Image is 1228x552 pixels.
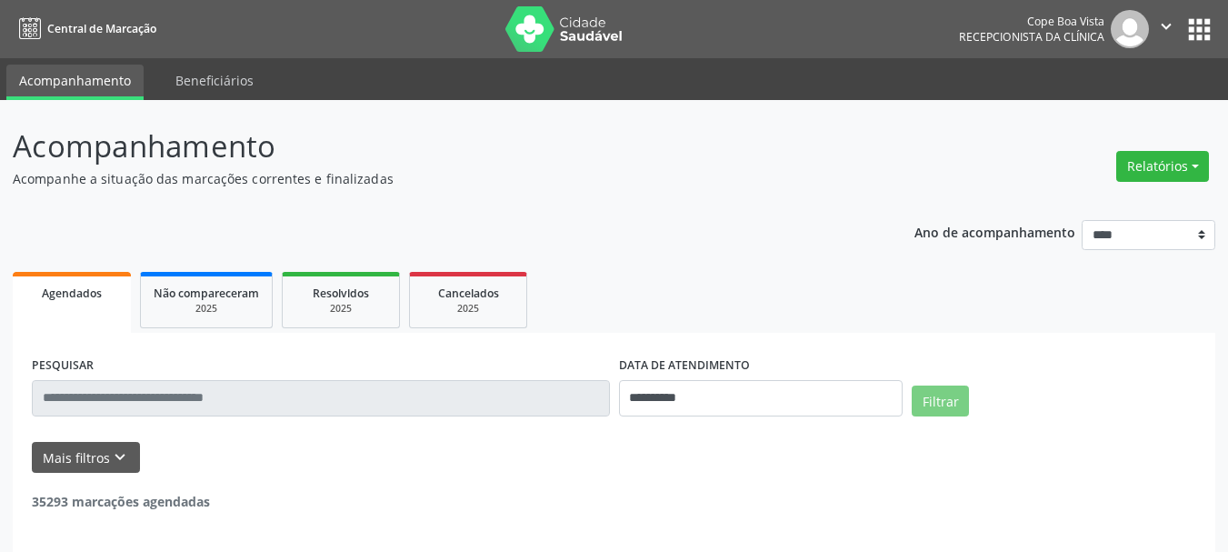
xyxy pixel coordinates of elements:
span: Agendados [42,286,102,301]
p: Acompanhe a situação das marcações correntes e finalizadas [13,169,854,188]
a: Beneficiários [163,65,266,96]
button: Filtrar [912,386,969,417]
button: Relatórios [1116,151,1209,182]
i: keyboard_arrow_down [110,447,130,467]
label: PESQUISAR [32,352,94,380]
a: Central de Marcação [13,14,156,44]
p: Ano de acompanhamento [914,220,1075,243]
div: 2025 [423,302,514,316]
p: Acompanhamento [13,124,854,169]
label: DATA DE ATENDIMENTO [619,352,750,380]
strong: 35293 marcações agendadas [32,493,210,510]
span: Não compareceram [154,286,259,301]
span: Central de Marcação [47,21,156,36]
span: Recepcionista da clínica [959,29,1104,45]
div: Cope Boa Vista [959,14,1104,29]
span: Resolvidos [313,286,369,301]
img: img [1111,10,1149,48]
a: Acompanhamento [6,65,144,100]
div: 2025 [154,302,259,316]
button: Mais filtroskeyboard_arrow_down [32,442,140,474]
i:  [1156,16,1176,36]
button: apps [1183,14,1215,45]
div: 2025 [295,302,386,316]
span: Cancelados [438,286,499,301]
button:  [1149,10,1183,48]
